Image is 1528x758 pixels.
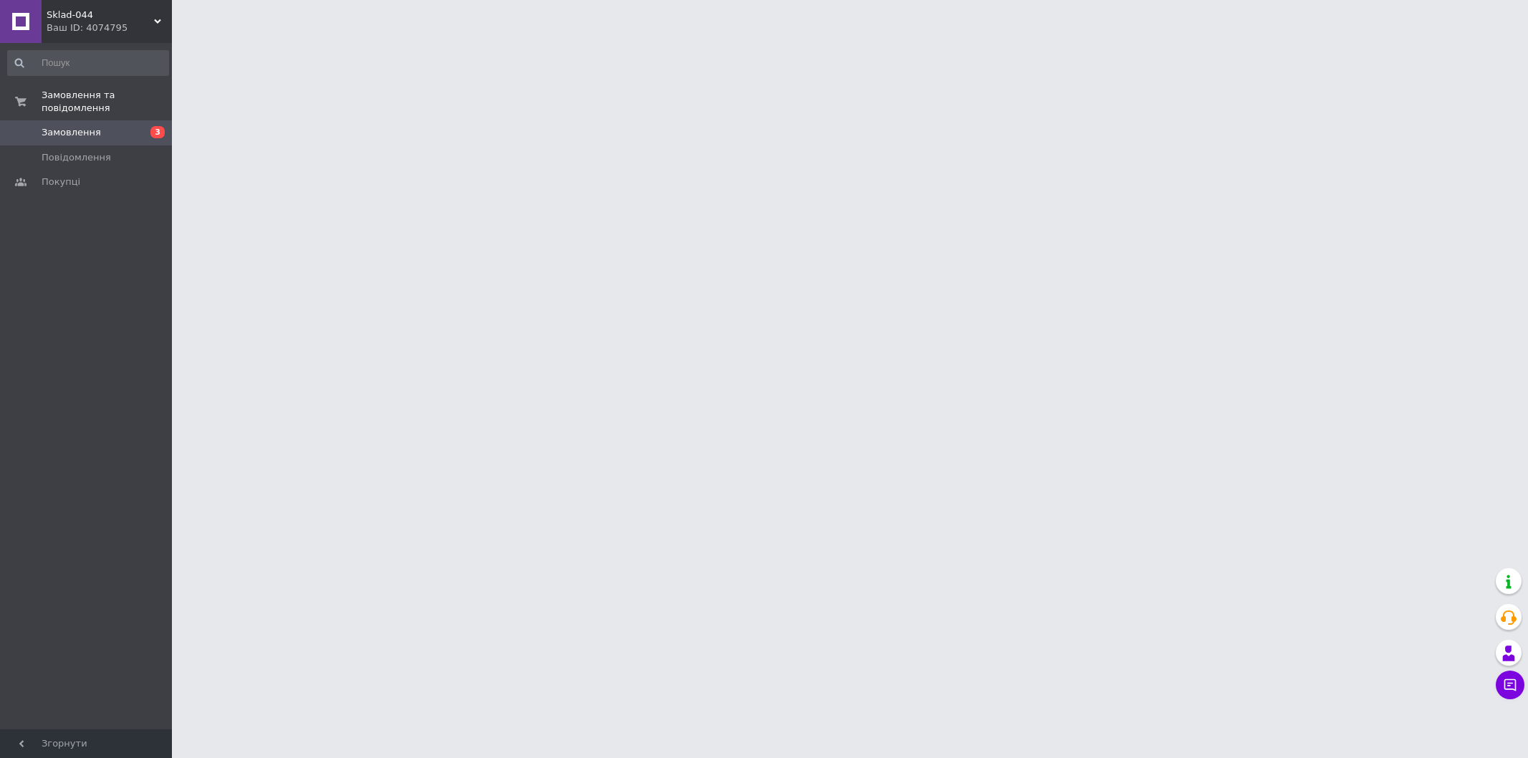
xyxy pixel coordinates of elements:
div: Ваш ID: 4074795 [47,21,172,34]
button: Чат з покупцем [1496,671,1524,699]
span: Замовлення [42,126,101,139]
span: 3 [150,126,165,138]
span: Повідомлення [42,151,111,164]
span: Покупці [42,176,80,188]
span: Sklad-044 [47,9,154,21]
span: Замовлення та повідомлення [42,89,172,115]
input: Пошук [7,50,169,76]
